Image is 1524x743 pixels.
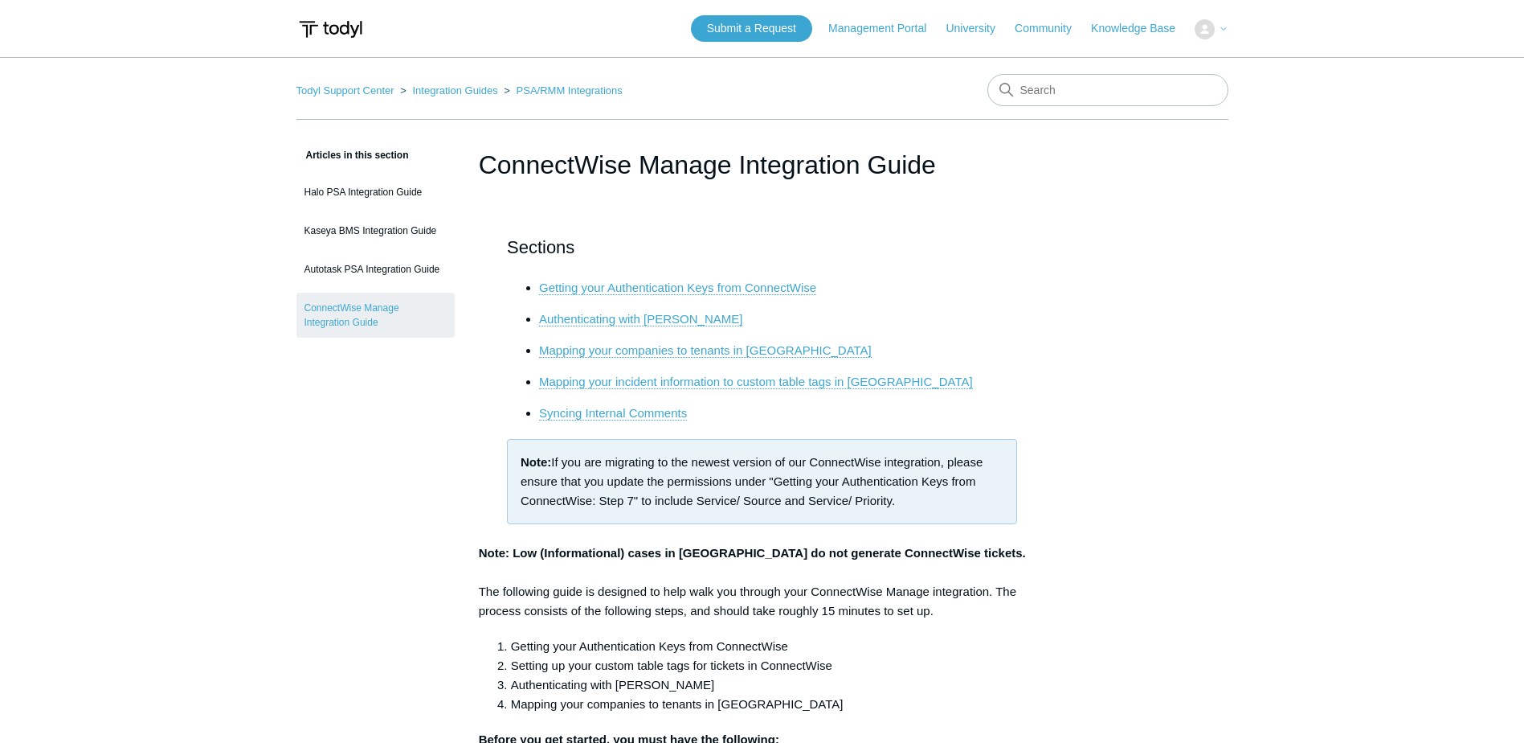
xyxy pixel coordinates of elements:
[511,675,1046,695] li: Authenticating with [PERSON_NAME]
[987,74,1228,106] input: Search
[296,254,455,285] a: Autotask PSA Integration Guide
[296,14,365,44] img: Todyl Support Center Help Center home page
[296,84,398,96] li: Todyl Support Center
[296,150,409,161] span: Articles in this section
[296,216,455,246] a: Kaseya BMS Integration Guide
[479,146,1046,184] h1: ConnectWise Manage Integration Guide
[296,177,455,207] a: Halo PSA Integration Guide
[539,312,742,326] a: Authenticating with [PERSON_NAME]
[479,582,1046,621] div: The following guide is designed to help walk you through your ConnectWise Manage integration. The...
[511,695,1046,714] li: Mapping your companies to tenants in [GEOGRAPHIC_DATA]
[479,546,1026,560] strong: Note: Low (Informational) cases in [GEOGRAPHIC_DATA] do not generate ConnectWise tickets.
[946,20,1011,37] a: University
[507,233,1017,261] h2: Sections
[1015,20,1088,37] a: Community
[539,343,872,358] a: Mapping your companies to tenants in [GEOGRAPHIC_DATA]
[397,84,501,96] li: Integration Guides
[511,656,1046,675] li: Setting up your custom table tags for tickets in ConnectWise
[691,15,812,42] a: Submit a Request
[539,406,687,421] a: Syncing Internal Comments
[296,84,394,96] a: Todyl Support Center
[517,84,623,96] a: PSA/RMM Integrations
[539,375,973,389] a: Mapping your incident information to custom table tags in [GEOGRAPHIC_DATA]
[521,455,551,469] strong: Note:
[507,439,1017,524] div: If you are migrating to the newest version of our ConnectWise integration, please ensure that you...
[1091,20,1191,37] a: Knowledge Base
[539,281,816,295] a: Getting your Authentication Keys from ConnectWise
[501,84,622,96] li: PSA/RMM Integrations
[828,20,942,37] a: Management Portal
[296,293,455,338] a: ConnectWise Manage Integration Guide
[511,637,1046,656] li: Getting your Authentication Keys from ConnectWise
[412,84,497,96] a: Integration Guides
